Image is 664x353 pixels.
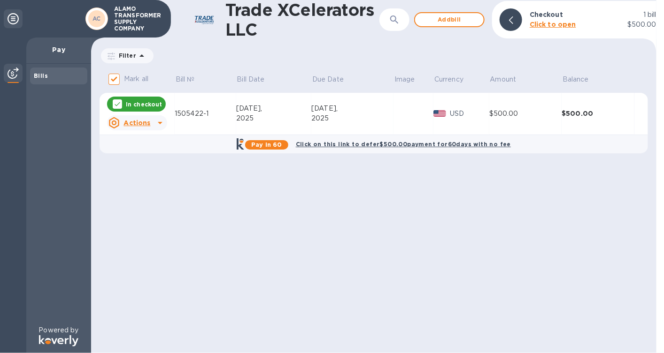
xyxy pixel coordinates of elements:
span: Add bill [423,14,476,25]
p: Bill № [176,75,195,84]
p: ALAMO TRANSFORMER SUPPLY COMPANY [114,6,161,32]
p: Balance [563,75,589,84]
p: $500.00 [627,20,656,30]
u: Actions [124,119,150,127]
b: AC [93,15,101,22]
div: [DATE], [236,104,312,113]
button: Addbill [414,12,485,27]
p: Due Date [312,75,344,84]
img: USD [433,110,446,117]
p: Pay [34,45,84,54]
b: Pay in 60 [251,141,282,148]
p: 1 bill [643,10,656,20]
div: [DATE], [311,104,394,113]
div: $500.00 [489,109,562,119]
p: In checkout [126,100,162,108]
p: Checkout [530,10,563,19]
span: Due Date [312,75,356,84]
p: Mark all [124,74,148,84]
b: Click to open [530,21,576,28]
p: Bill Date [237,75,265,84]
p: Powered by [39,325,78,335]
div: 1505422-1 [175,109,236,119]
img: Logo [39,335,78,346]
div: 2025 [311,113,394,123]
b: Bills [34,72,48,79]
span: Bill № [176,75,207,84]
b: Click on this link to defer $500.00 payment for 60 days with no fee [296,141,511,148]
div: 2025 [236,113,312,123]
p: Amount [490,75,517,84]
span: Balance [563,75,601,84]
div: $500.00 [562,109,634,118]
span: Amount [490,75,529,84]
p: Filter [115,52,136,60]
p: Image [394,75,415,84]
p: Currency [434,75,463,84]
span: Bill Date [237,75,277,84]
p: USD [450,109,489,119]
